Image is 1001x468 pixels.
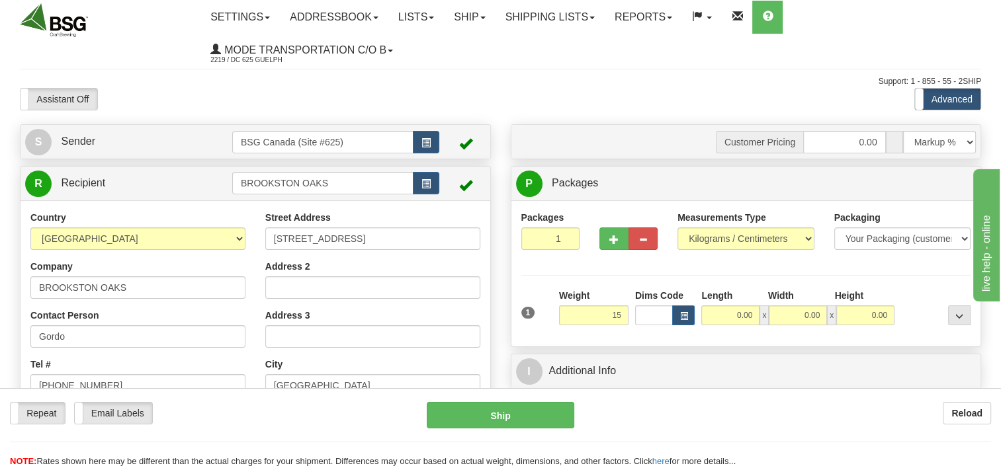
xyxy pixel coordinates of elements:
a: Shipping lists [496,1,605,34]
a: S Sender [25,128,232,155]
label: Dims Code [635,289,683,302]
button: Reload [943,402,991,424]
span: Sender [61,136,95,147]
span: x [760,305,769,325]
div: live help - online [10,8,122,24]
a: Addressbook [280,1,388,34]
label: City [265,358,283,371]
span: Mode Transportation c/o B [221,44,386,56]
input: Recipient Id [232,172,413,194]
span: Customer Pricing [716,131,803,153]
label: Advanced [915,89,980,110]
label: Packages [521,211,564,224]
a: Ship [444,1,495,34]
span: Packages [552,177,598,188]
label: Company [30,260,73,273]
a: Reports [605,1,682,34]
a: Settings [200,1,280,34]
label: Width [768,289,794,302]
a: here [652,456,670,466]
b: Reload [951,408,982,418]
a: IAdditional Info [516,358,977,385]
a: Mode Transportation c/o B 2219 / DC 625 Guelph [200,34,403,67]
input: Enter a location [265,227,480,250]
span: 2219 / DC 625 Guelph [210,54,310,67]
button: Ship [427,402,574,428]
label: Height [835,289,864,302]
label: Packaging [834,211,881,224]
label: Address 2 [265,260,310,273]
span: P [516,171,543,197]
div: ... [948,305,971,325]
label: Assistant Off [21,89,97,110]
input: Sender Id [232,131,413,153]
label: Measurements Type [677,211,766,224]
label: Street Address [265,211,331,224]
span: NOTE: [10,456,36,466]
span: R [25,171,52,197]
span: x [827,305,836,325]
a: R Recipient [25,170,209,197]
span: I [516,358,543,385]
label: Country [30,211,66,224]
iframe: chat widget [971,167,1000,301]
label: Email Labels [75,403,152,424]
label: Length [701,289,732,302]
span: 1 [521,307,535,319]
img: logo2219.jpg [20,3,88,37]
label: Weight [559,289,589,302]
span: Recipient [61,177,105,188]
span: S [25,129,52,155]
label: Tel # [30,358,51,371]
label: Address 3 [265,309,310,322]
div: Support: 1 - 855 - 55 - 2SHIP [20,76,981,87]
a: P Packages [516,170,977,197]
label: Contact Person [30,309,99,322]
a: Lists [388,1,444,34]
label: Repeat [11,403,65,424]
